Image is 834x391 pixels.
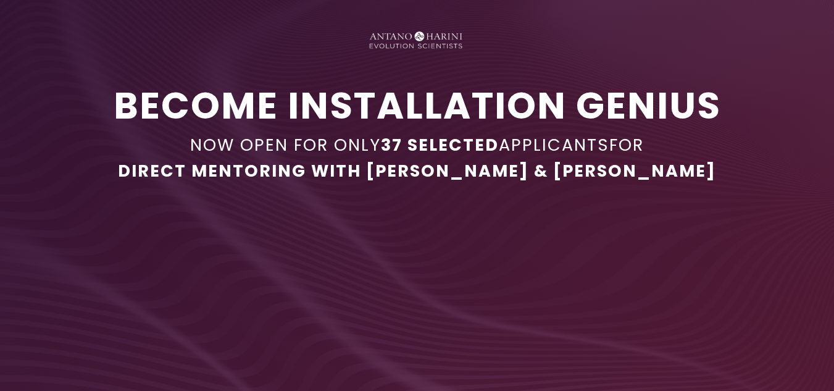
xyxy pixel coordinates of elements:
[356,25,479,56] img: A&H_Ev png
[118,159,716,182] strong: Direct Mentoring with [PERSON_NAME] & [PERSON_NAME]
[114,80,721,132] strong: Become Installation Genius
[190,133,609,156] span: Now Open for Only Applicants
[609,133,644,156] span: for
[381,133,499,156] strong: 37 Selected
